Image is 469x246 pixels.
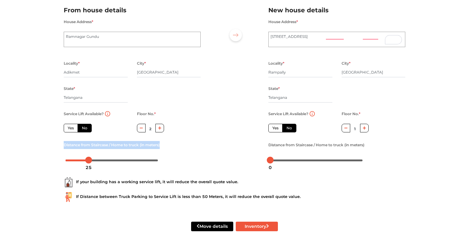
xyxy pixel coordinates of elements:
button: Inventory [236,222,278,231]
div: If your building has a working service lift, it will reduce the overall quote value. [64,177,405,187]
label: City [137,59,146,67]
textarea: Ramnagar Gundu [64,32,201,47]
label: Yes [64,124,78,132]
label: Distance from Staircase / Home to truck (in meters) [64,141,160,149]
img: ... [64,177,74,187]
label: House Address [268,18,298,26]
button: Move details [191,222,233,231]
label: Service Lift Available? [64,110,104,118]
label: Yes [268,124,283,132]
label: No [78,124,92,132]
label: Floor No. [137,110,156,118]
label: State [64,85,75,93]
label: House Address [64,18,93,26]
label: State [268,85,280,93]
h2: New house details [268,5,405,15]
div: 0 [266,162,274,173]
label: Floor No. [342,110,360,118]
label: City [342,59,351,67]
label: Locality [268,59,284,67]
label: Service Lift Available? [268,110,308,118]
div: If Distance between Truck Parking to Service Lift is less than 50 Meters, it will reduce the over... [64,192,405,202]
img: ... [64,192,74,202]
div: 25 [83,162,94,173]
textarea: To enrich screen reader interactions, please activate Accessibility in Grammarly extension settings [268,32,405,47]
label: Distance from Staircase / Home to truck (in meters) [268,141,364,149]
h2: From house details [64,5,201,15]
label: Locality [64,59,80,67]
label: No [282,124,296,132]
